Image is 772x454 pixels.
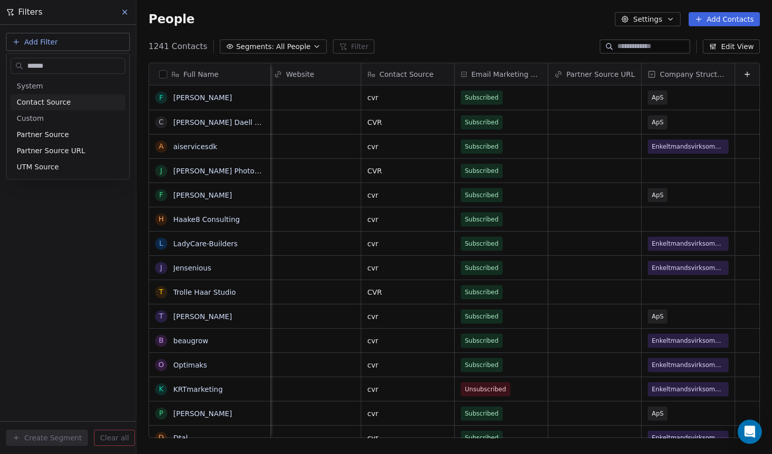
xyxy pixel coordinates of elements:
[17,113,44,123] span: Custom
[17,162,59,172] span: UTM Source
[17,81,43,91] span: System
[17,97,71,107] span: Contact Source
[17,129,69,140] span: Partner Source
[17,146,85,156] span: Partner Source URL
[11,78,125,175] div: Suggestions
